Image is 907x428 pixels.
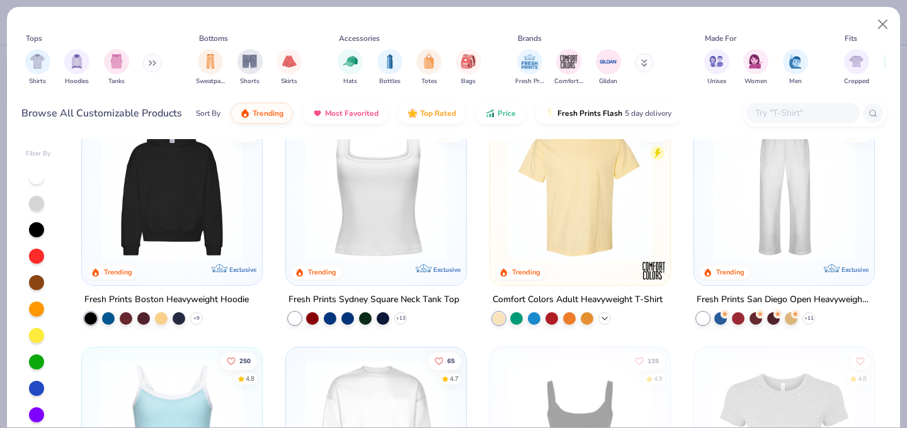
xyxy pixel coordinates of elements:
img: Hoodies Image [70,54,84,69]
button: filter button [783,49,808,86]
span: Exclusive [841,265,868,273]
div: Browse All Customizable Products [21,106,182,121]
div: filter for Fresh Prints [515,49,544,86]
div: 4.9 [654,374,663,383]
span: Shorts [240,77,260,86]
img: Bottles Image [383,54,397,69]
button: filter button [196,49,225,86]
button: filter button [277,49,302,86]
div: 4.8 [450,132,459,141]
button: Top Rated [398,103,465,124]
img: Shorts Image [242,54,257,69]
img: Hats Image [343,54,358,69]
button: filter button [64,49,89,86]
span: Price [498,108,516,118]
div: filter for Bottles [377,49,402,86]
div: filter for Shirts [25,49,50,86]
span: Trending [253,108,283,118]
button: Close [871,13,895,37]
span: Fresh Prints Flash [557,108,622,118]
img: most_fav.gif [312,108,322,118]
img: Bags Image [461,54,475,69]
div: filter for Sweatpants [196,49,225,86]
img: Unisex Image [709,54,724,69]
button: filter button [416,49,442,86]
button: filter button [844,49,869,86]
img: e55d29c3-c55d-459c-bfd9-9b1c499ab3c6 [657,118,812,260]
button: Like [852,352,869,369]
img: 63ed7c8a-03b3-4701-9f69-be4b1adc9c5f [453,118,608,260]
span: Comfort Colors [554,77,583,86]
span: Shirts [29,77,46,86]
button: filter button [25,49,50,86]
div: filter for Bags [456,49,481,86]
button: Like [221,352,258,369]
div: filter for Totes [416,49,442,86]
span: + 13 [396,314,406,322]
img: trending.gif [240,108,250,118]
span: Gildan [599,77,617,86]
span: 135 [647,358,659,364]
img: Fresh Prints Image [520,52,539,71]
div: Tops [26,33,42,44]
div: Fresh Prints San Diego Open Heavyweight Sweatpants [697,291,872,307]
div: Brands [518,33,542,44]
span: Sweatpants [196,77,225,86]
span: Most Favorited [325,108,379,118]
span: Cropped [844,77,869,86]
button: filter button [338,49,363,86]
img: 029b8af0-80e6-406f-9fdc-fdf898547912 [503,118,658,260]
button: Like [629,352,665,369]
span: Men [789,77,802,86]
img: df5250ff-6f61-4206-a12c-24931b20f13c [707,118,862,260]
img: 91acfc32-fd48-4d6b-bdad-a4c1a30ac3fc [94,118,249,260]
img: 94a2aa95-cd2b-4983-969b-ecd512716e9a [299,118,453,260]
div: filter for Tanks [104,49,129,86]
span: 5 day delivery [625,106,671,121]
span: Hoodies [65,77,89,86]
div: 4.8 [858,374,867,383]
div: filter for Hats [338,49,363,86]
div: filter for Comfort Colors [554,49,583,86]
span: 65 [447,358,455,364]
span: Exclusive [229,265,256,273]
div: Fresh Prints Boston Heavyweight Hoodie [84,291,249,307]
span: Hats [343,77,357,86]
button: Like [428,352,461,369]
img: Cropped Image [849,54,864,69]
div: Accessories [339,33,380,44]
img: TopRated.gif [408,108,418,118]
img: Comfort Colors logo [641,257,666,283]
img: Gildan Image [599,52,618,71]
img: Totes Image [422,54,436,69]
span: Bags [461,77,476,86]
div: filter for Skirts [277,49,302,86]
button: filter button [377,49,402,86]
div: 4.9 [654,132,663,141]
button: Most Favorited [303,103,388,124]
span: Bottles [379,77,401,86]
div: filter for Shorts [237,49,263,86]
div: 4.7 [450,374,459,383]
div: 4.7 [858,132,867,141]
input: Try "T-Shirt" [754,106,851,120]
img: Comfort Colors Image [559,52,578,71]
button: filter button [515,49,544,86]
span: + 11 [804,314,813,322]
button: filter button [104,49,129,86]
span: Fresh Prints [515,77,544,86]
div: Fits [845,33,857,44]
span: + 9 [193,314,200,322]
div: Comfort Colors Adult Heavyweight T-Shirt [493,291,663,307]
span: Unisex [707,77,726,86]
img: Skirts Image [282,54,297,69]
span: Skirts [281,77,297,86]
div: filter for Hoodies [64,49,89,86]
div: 4.8 [246,132,255,141]
div: Bottoms [199,33,228,44]
img: Women Image [749,54,763,69]
div: filter for Women [743,49,768,86]
span: Tanks [108,77,125,86]
button: Price [476,103,525,124]
div: filter for Cropped [844,49,869,86]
